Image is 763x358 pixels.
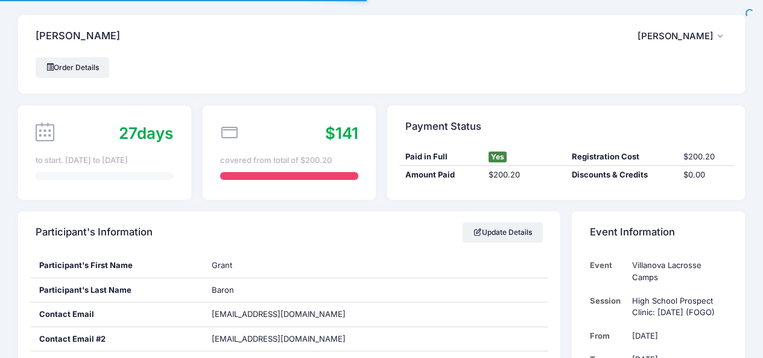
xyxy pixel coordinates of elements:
[566,151,678,163] div: Registration Cost
[590,289,627,325] td: Session
[30,254,203,278] div: Participant's First Name
[638,31,714,42] span: [PERSON_NAME]
[220,155,358,167] div: covered from total of $200.20
[30,278,203,302] div: Participant's Last Name
[30,302,203,327] div: Contact Email
[566,169,678,181] div: Discounts & Credits
[30,327,203,351] div: Contact Email #2
[325,124,358,142] span: $141
[119,121,173,145] div: days
[677,169,733,181] div: $0.00
[626,324,727,348] td: [DATE]
[399,169,483,181] div: Amount Paid
[463,222,543,243] a: Update Details
[212,333,363,345] span: [EMAIL_ADDRESS][DOMAIN_NAME]
[483,169,566,181] div: $200.20
[36,57,109,78] a: Order Details
[638,22,727,50] button: [PERSON_NAME]
[36,216,153,250] h4: Participant's Information
[626,289,727,325] td: High School Prospect Clinic: [DATE] (FOGO)
[212,260,232,270] span: Grant
[677,151,733,163] div: $200.20
[119,124,137,142] span: 27
[212,309,346,319] span: [EMAIL_ADDRESS][DOMAIN_NAME]
[36,19,120,54] h4: [PERSON_NAME]
[626,254,727,289] td: Villanova Lacrosse Camps
[590,254,627,289] td: Event
[399,151,483,163] div: Paid in Full
[590,324,627,348] td: From
[590,216,675,250] h4: Event Information
[489,152,507,162] span: Yes
[405,109,481,144] h4: Payment Status
[212,285,234,295] span: Baron
[36,155,173,167] div: to start. [DATE] to [DATE]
